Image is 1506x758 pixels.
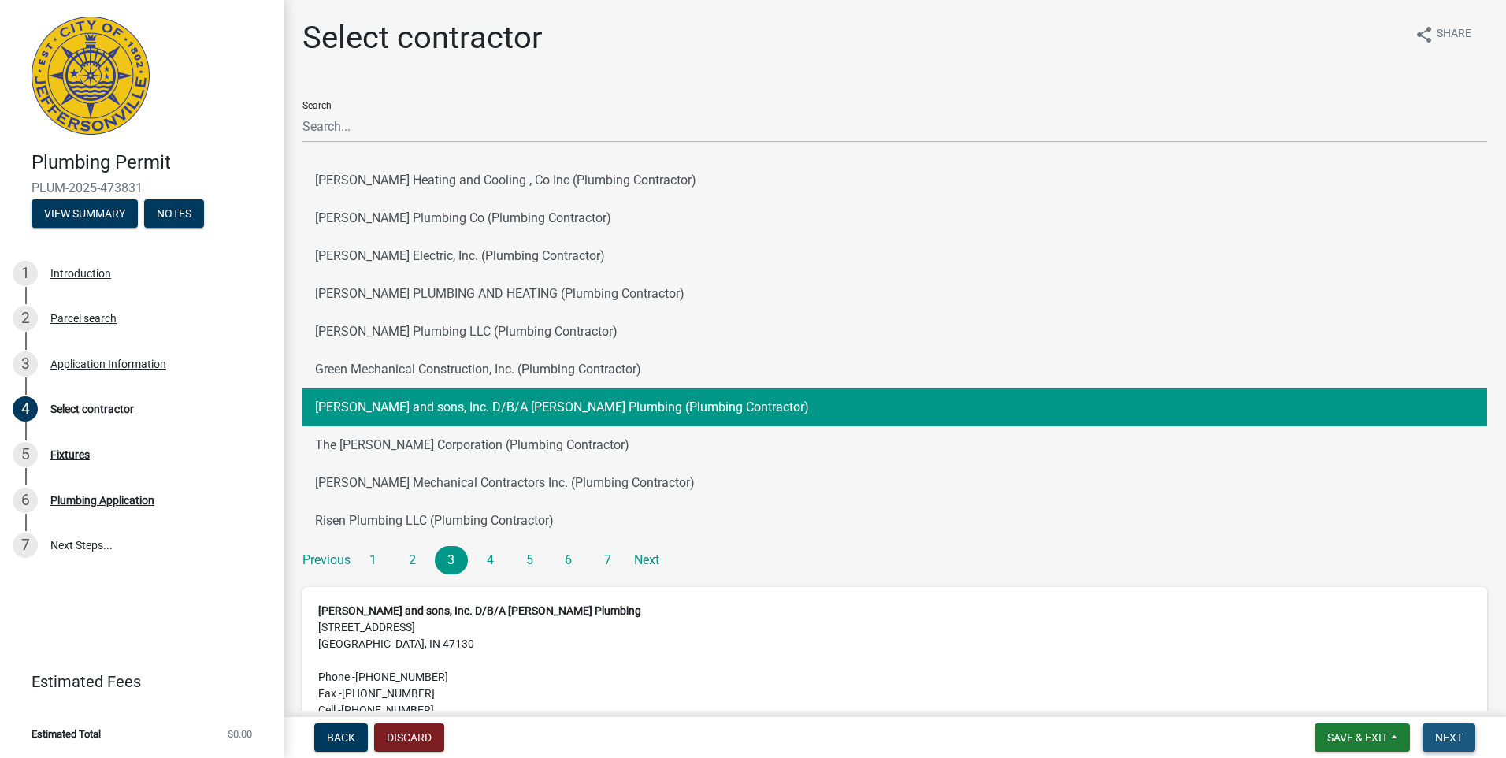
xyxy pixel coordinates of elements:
button: [PERSON_NAME] PLUMBING AND HEATING (Plumbing Contractor) [302,275,1487,313]
div: 3 [13,351,38,377]
a: Previous [302,546,351,574]
wm-modal-confirm: Summary [32,208,138,221]
button: Save & Exit [1315,723,1410,752]
div: Application Information [50,359,166,370]
span: [PHONE_NUMBER] [355,671,448,683]
abbr: Cell - [318,704,341,716]
a: 2 [396,546,429,574]
span: [PHONE_NUMBER] [341,704,434,716]
button: [PERSON_NAME] and sons, Inc. D/B/A [PERSON_NAME] Plumbing (Plumbing Contractor) [302,388,1487,426]
h1: Select contractor [302,19,543,57]
div: Select contractor [50,403,134,414]
a: 4 [474,546,507,574]
button: Risen Plumbing LLC (Plumbing Contractor) [302,502,1487,540]
span: [PHONE_NUMBER] [342,687,435,700]
abbr: Phone - [318,671,355,683]
img: City of Jeffersonville, Indiana [32,17,150,135]
div: 2 [13,306,38,331]
address: [STREET_ADDRESS] [GEOGRAPHIC_DATA], IN 47130 [318,603,1471,719]
a: 3 [435,546,468,574]
span: Save & Exit [1327,731,1388,744]
div: 4 [13,396,38,422]
button: View Summary [32,199,138,228]
div: Parcel search [50,313,117,324]
a: 5 [513,546,546,574]
button: Green Mechanical Construction, Inc. (Plumbing Contractor) [302,351,1487,388]
div: Fixtures [50,449,90,460]
button: [PERSON_NAME] Plumbing LLC (Plumbing Contractor) [302,313,1487,351]
a: 7 [592,546,625,574]
button: Discard [374,723,444,752]
i: share [1415,25,1434,44]
button: [PERSON_NAME] Plumbing Co (Plumbing Contractor) [302,199,1487,237]
span: PLUM-2025-473831 [32,180,252,195]
span: Next [1435,731,1463,744]
button: shareShare [1402,19,1484,50]
strong: [PERSON_NAME] and sons, Inc. D/B/A [PERSON_NAME] Plumbing [318,604,641,617]
div: 7 [13,533,38,558]
abbr: Fax - [318,687,342,700]
span: Estimated Total [32,729,101,739]
a: 1 [357,546,390,574]
a: Estimated Fees [13,666,258,697]
input: Search... [302,110,1487,143]
button: [PERSON_NAME] Electric, Inc. (Plumbing Contractor) [302,237,1487,275]
span: $0.00 [228,729,252,739]
button: [PERSON_NAME] Heating and Cooling , Co Inc (Plumbing Contractor) [302,162,1487,199]
button: Next [1423,723,1475,752]
div: Introduction [50,268,111,279]
a: Next [630,546,663,574]
wm-modal-confirm: Notes [144,208,204,221]
div: 5 [13,442,38,467]
div: Plumbing Application [50,495,154,506]
nav: Page navigation [302,546,1487,574]
div: 6 [13,488,38,513]
span: Back [327,731,355,744]
button: [PERSON_NAME] Mechanical Contractors Inc. (Plumbing Contractor) [302,464,1487,502]
button: The [PERSON_NAME] Corporation (Plumbing Contractor) [302,426,1487,464]
h4: Plumbing Permit [32,151,271,174]
div: 1 [13,261,38,286]
span: Share [1437,25,1471,44]
button: Back [314,723,368,752]
a: 6 [552,546,585,574]
button: Notes [144,199,204,228]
